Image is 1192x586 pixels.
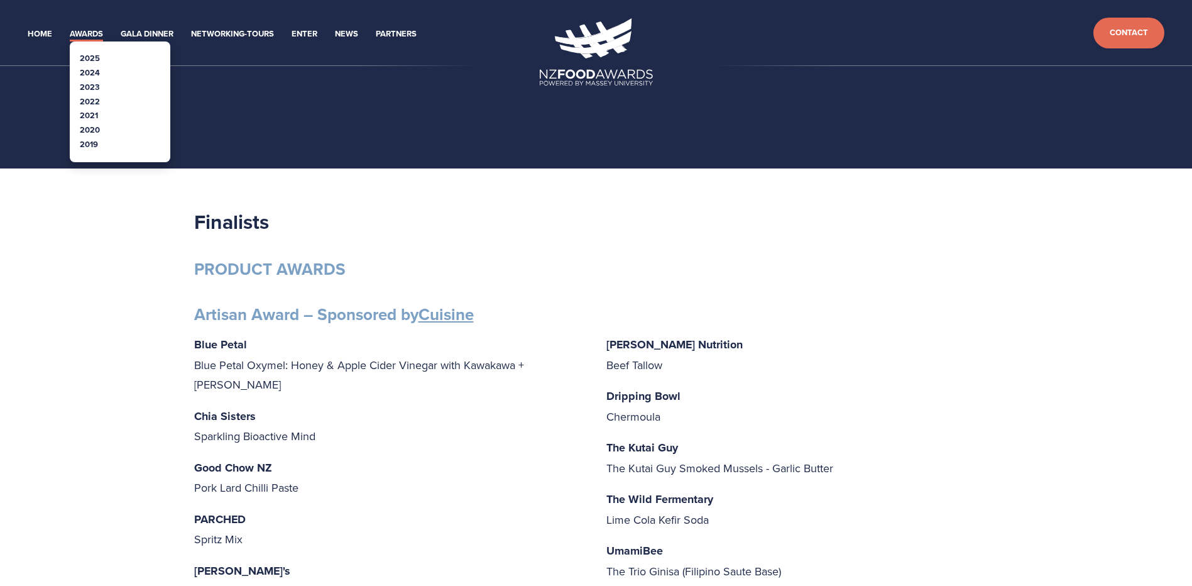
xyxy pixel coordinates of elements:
a: Awards [70,27,103,41]
strong: Finalists [194,207,269,236]
p: Pork Lard Chilli Paste [194,458,586,498]
p: Blue Petal Oxymel: Honey & Apple Cider Vinegar with Kawakawa + [PERSON_NAME] [194,334,586,395]
a: Home [28,27,52,41]
strong: [PERSON_NAME]'s [194,563,290,579]
a: Gala Dinner [121,27,173,41]
strong: PARCHED [194,511,246,528]
a: 2025 [80,52,100,64]
a: Enter [292,27,317,41]
a: 2021 [80,109,98,121]
a: Partners [376,27,417,41]
a: Cuisine [418,302,474,326]
strong: The Wild Fermentary [606,491,713,507]
strong: UmamiBee [606,543,663,559]
p: The Kutai Guy Smoked Mussels - Garlic Butter [606,438,998,478]
a: 2023 [80,81,100,93]
strong: Good Chow NZ [194,460,272,476]
a: Networking-Tours [191,27,274,41]
p: Beef Tallow [606,334,998,375]
strong: The Kutai Guy [606,440,678,456]
p: Lime Cola Kefir Soda [606,489,998,529]
strong: Chia Sisters [194,408,256,424]
a: 2024 [80,67,100,79]
a: 2020 [80,124,100,136]
strong: PRODUCT AWARDS [194,257,346,281]
p: The Trio Ginisa (Filipino Saute Base) [606,541,998,581]
p: Spritz Mix [194,509,586,550]
a: 2022 [80,96,100,108]
strong: [PERSON_NAME] Nutrition [606,336,743,353]
strong: Blue Petal [194,336,247,353]
a: News [335,27,358,41]
p: Sparkling Bioactive Mind [194,406,586,446]
a: Contact [1093,18,1164,48]
a: 2019 [80,138,98,150]
strong: Dripping Bowl [606,388,681,404]
strong: Artisan Award – Sponsored by [194,302,474,326]
p: Chermoula [606,386,998,426]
